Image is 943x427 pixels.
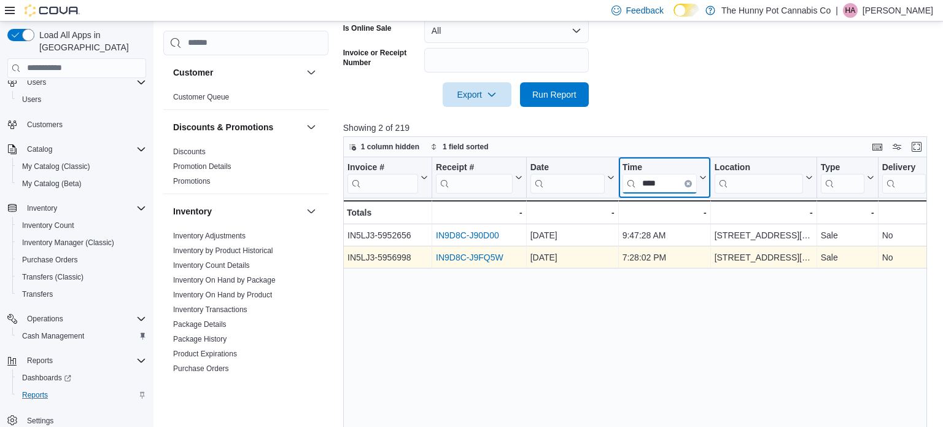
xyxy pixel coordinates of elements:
span: Customers [27,120,63,130]
button: Delivery [882,162,935,193]
label: Invoice or Receipt Number [343,48,419,68]
span: Inventory Transactions [173,305,247,315]
div: Delivery [882,162,925,173]
span: Inventory Count [22,221,74,230]
div: 9:47:28 AM [622,228,706,243]
a: Purchase Orders [17,253,83,267]
a: Customer Queue [173,93,229,101]
div: Location [714,162,802,193]
div: IN5LJ3-5956998 [347,250,428,265]
span: Inventory [22,201,146,216]
button: Catalog [2,141,151,158]
h3: Customer [173,66,213,79]
a: Package Details [173,320,227,329]
span: Purchase Orders [22,255,78,265]
span: Transfers (Classic) [17,270,146,284]
div: Location [714,162,802,173]
button: Keyboard shortcuts [870,139,885,154]
label: Is Online Sale [343,23,392,33]
span: 1 column hidden [361,142,419,152]
div: - [530,205,614,220]
p: [PERSON_NAME] [863,3,933,18]
div: IN5LJ3-5952656 [347,228,428,243]
button: Inventory [304,204,319,219]
button: Operations [22,311,68,326]
span: Reports [22,390,48,400]
a: My Catalog (Classic) [17,159,95,174]
a: Inventory On Hand by Product [173,291,272,299]
div: Type [820,162,864,173]
div: - [820,205,874,220]
div: 7:28:02 PM [622,250,706,265]
p: The Hunny Pot Cannabis Co [721,3,831,18]
span: Load All Apps in [GEOGRAPHIC_DATA] [34,29,146,53]
a: My Catalog (Beta) [17,176,87,191]
button: My Catalog (Classic) [12,158,151,175]
a: Discounts [173,147,206,156]
p: | [836,3,838,18]
span: Promotion Details [173,162,231,171]
div: Inventory [163,229,328,410]
button: Export [443,82,511,107]
button: Transfers [12,286,151,303]
img: Cova [25,4,80,17]
span: Inventory On Hand by Package [173,275,276,285]
div: - [436,205,522,220]
div: - [882,205,935,220]
span: Cash Management [22,331,84,341]
button: Customer [173,66,301,79]
button: My Catalog (Beta) [12,175,151,192]
button: Cash Management [12,327,151,345]
a: Promotions [173,177,211,186]
button: Purchase Orders [12,251,151,268]
span: Package Details [173,319,227,329]
button: Users [2,74,151,91]
span: HA [845,3,856,18]
button: Reports [12,386,151,404]
span: Users [22,75,146,90]
button: 1 column hidden [344,139,424,154]
button: TimeClear input [622,162,706,193]
span: Users [17,92,146,107]
button: Location [714,162,812,193]
a: Purchase Orders [173,364,229,373]
a: Transfers [17,287,58,302]
button: Reports [2,352,151,369]
p: Showing 2 of 219 [343,122,933,134]
div: Sale [820,250,874,265]
button: Discounts & Promotions [304,120,319,135]
span: Reports [17,388,146,402]
span: Inventory Count Details [173,261,250,270]
input: Dark Mode [673,4,699,17]
span: Inventory Manager (Classic) [22,238,114,248]
button: Inventory [22,201,62,216]
a: Package History [173,335,227,343]
button: Transfers (Classic) [12,268,151,286]
a: Inventory by Product Historical [173,246,273,255]
button: All [424,18,589,43]
div: - [714,205,812,220]
div: Invoice # [347,162,418,173]
button: Catalog [22,142,57,157]
a: Promotion Details [173,162,231,171]
a: Inventory Count Details [173,261,250,270]
button: 1 field sorted [425,139,494,154]
a: Dashboards [12,369,151,386]
div: Date [530,162,604,193]
div: No [882,228,935,243]
span: Transfers [17,287,146,302]
button: Type [820,162,874,193]
span: Users [22,95,41,104]
div: Time [622,162,696,173]
button: Date [530,162,614,193]
span: Dashboards [17,370,146,385]
div: Sale [820,228,874,243]
a: Customers [22,117,68,132]
span: Catalog [22,142,146,157]
span: Catalog [27,144,52,154]
span: Product Expirations [173,349,237,359]
button: Receipt # [436,162,522,193]
span: Operations [22,311,146,326]
div: [DATE] [530,250,614,265]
